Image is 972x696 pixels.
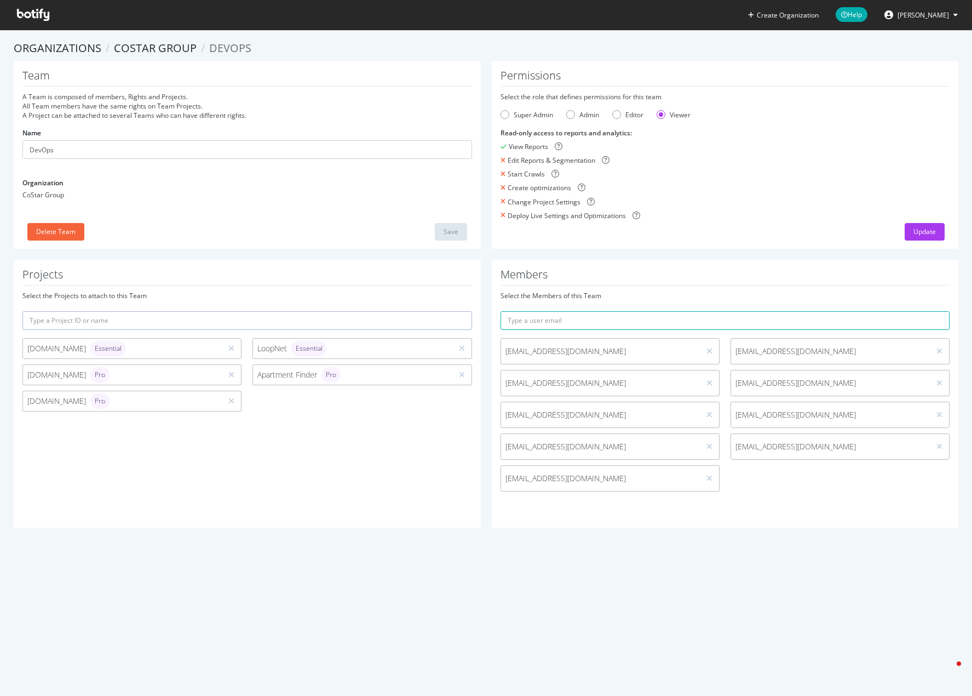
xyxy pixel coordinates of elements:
[508,183,571,192] div: Create optimizations
[257,367,447,383] div: Apartment Finder
[114,41,197,55] a: CoStar Group
[501,70,950,87] h1: Permissions
[735,346,925,357] span: [EMAIL_ADDRESS][DOMAIN_NAME]
[625,110,643,119] div: Editor
[14,41,101,55] a: Organizations
[22,269,472,286] h1: Projects
[95,398,105,404] span: Pro
[505,378,695,389] span: [EMAIL_ADDRESS][DOMAIN_NAME]
[27,341,217,356] div: [DOMAIN_NAME]
[444,227,458,236] div: Save
[508,156,595,165] div: Edit Reports & Segmentation
[22,128,41,138] label: Name
[14,41,958,56] ol: breadcrumbs
[22,190,472,199] div: CoStar Group
[505,441,695,452] span: [EMAIL_ADDRESS][DOMAIN_NAME]
[501,269,950,286] h1: Members
[505,473,695,484] span: [EMAIL_ADDRESS][DOMAIN_NAME]
[90,393,110,409] div: brand label
[505,346,695,357] span: [EMAIL_ADDRESS][DOMAIN_NAME]
[505,409,695,420] span: [EMAIL_ADDRESS][DOMAIN_NAME]
[22,92,472,120] div: A Team is composed of members, Rights and Projects. All Team members have the same rights on Team...
[435,223,467,241] button: Save
[291,341,327,356] div: brand label
[501,311,950,330] input: Type a user email
[508,211,626,220] div: Deploy Live Settings and Optimizations
[90,341,126,356] div: brand label
[579,110,599,119] div: Admin
[514,110,553,119] div: Super Admin
[209,41,251,55] span: DevOps
[27,393,217,409] div: [DOMAIN_NAME]
[321,367,341,383] div: brand label
[735,441,925,452] span: [EMAIL_ADDRESS][DOMAIN_NAME]
[935,659,961,685] iframe: Intercom live chat
[95,345,122,352] span: Essential
[836,7,867,22] span: Help
[735,378,925,389] span: [EMAIL_ADDRESS][DOMAIN_NAME]
[612,110,643,119] div: Editor
[36,227,76,236] div: Delete Team
[90,367,110,383] div: brand label
[22,311,472,330] input: Type a Project ID or name
[657,110,691,119] div: Viewer
[27,367,217,383] div: [DOMAIN_NAME]
[27,223,84,241] button: Delete Team
[670,110,691,119] div: Viewer
[876,6,967,24] button: [PERSON_NAME]
[257,341,447,356] div: LoopNet
[501,291,950,300] div: Select the Members of this Team
[747,10,819,20] button: Create Organization
[501,110,553,119] div: Super Admin
[509,142,548,151] div: View Reports
[296,345,323,352] span: Essential
[905,223,945,241] button: Update
[22,178,64,187] label: Organization
[22,70,472,87] h1: Team
[326,372,336,378] span: Pro
[95,372,105,378] span: Pro
[735,409,925,420] span: [EMAIL_ADDRESS][DOMAIN_NAME]
[566,110,599,119] div: Admin
[898,10,949,20] span: Billy Watts
[501,92,950,101] div: Select the role that defines permissions for this team
[913,227,936,236] div: Update
[22,291,472,300] div: Select the Projects to attach to this Team
[508,169,545,179] div: Start Crawls
[508,197,580,207] div: Change Project Settings
[22,140,472,159] input: Name
[501,128,950,138] div: Read-only access to reports and analytics :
